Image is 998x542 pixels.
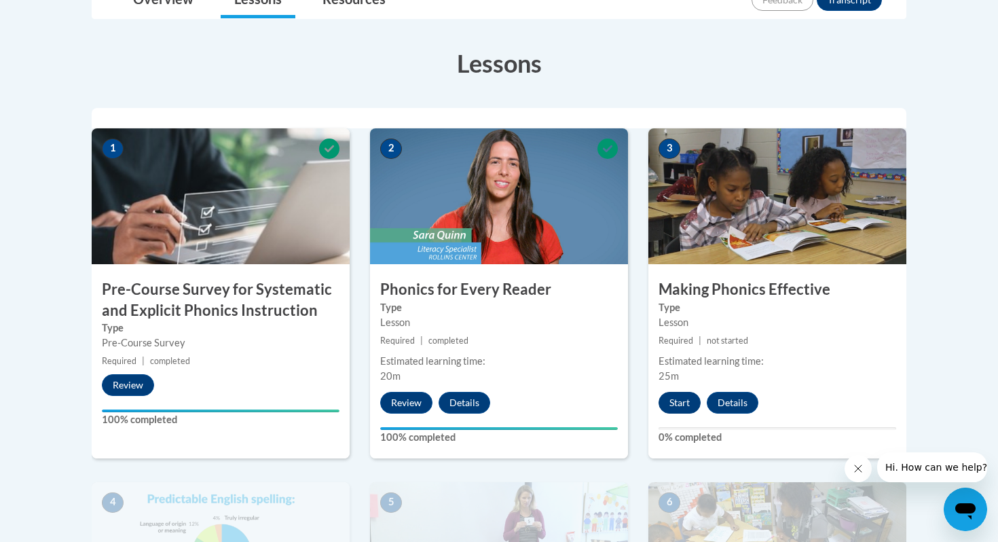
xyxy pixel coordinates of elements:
div: Estimated learning time: [659,354,896,369]
h3: Lessons [92,46,906,80]
button: Start [659,392,701,414]
label: 100% completed [102,412,339,427]
label: Type [659,300,896,315]
span: | [699,336,701,346]
div: Your progress [102,410,339,412]
button: Review [102,374,154,396]
iframe: Button to launch messaging window [944,488,987,531]
h3: Phonics for Every Reader [370,279,628,300]
span: 4 [102,492,124,513]
h3: Making Phonics Effective [648,279,906,300]
span: | [142,356,145,366]
span: 5 [380,492,402,513]
span: Required [659,336,693,346]
label: 0% completed [659,430,896,445]
iframe: Close message [845,455,872,482]
div: Lesson [380,315,618,330]
span: 20m [380,370,401,382]
iframe: Message from company [877,452,987,482]
span: 1 [102,139,124,159]
span: Required [380,336,415,346]
span: | [420,336,423,346]
div: Pre-Course Survey [102,336,339,350]
button: Review [380,392,432,414]
h3: Pre-Course Survey for Systematic and Explicit Phonics Instruction [92,279,350,321]
div: Estimated learning time: [380,354,618,369]
label: Type [380,300,618,315]
div: Lesson [659,315,896,330]
span: Required [102,356,136,366]
span: 6 [659,492,680,513]
div: Your progress [380,427,618,430]
span: completed [150,356,190,366]
span: completed [428,336,468,346]
span: 3 [659,139,680,159]
img: Course Image [92,128,350,264]
label: Type [102,321,339,336]
span: 25m [659,370,679,382]
label: 100% completed [380,430,618,445]
button: Details [439,392,490,414]
span: 2 [380,139,402,159]
img: Course Image [370,128,628,264]
img: Course Image [648,128,906,264]
span: not started [707,336,748,346]
button: Details [707,392,758,414]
